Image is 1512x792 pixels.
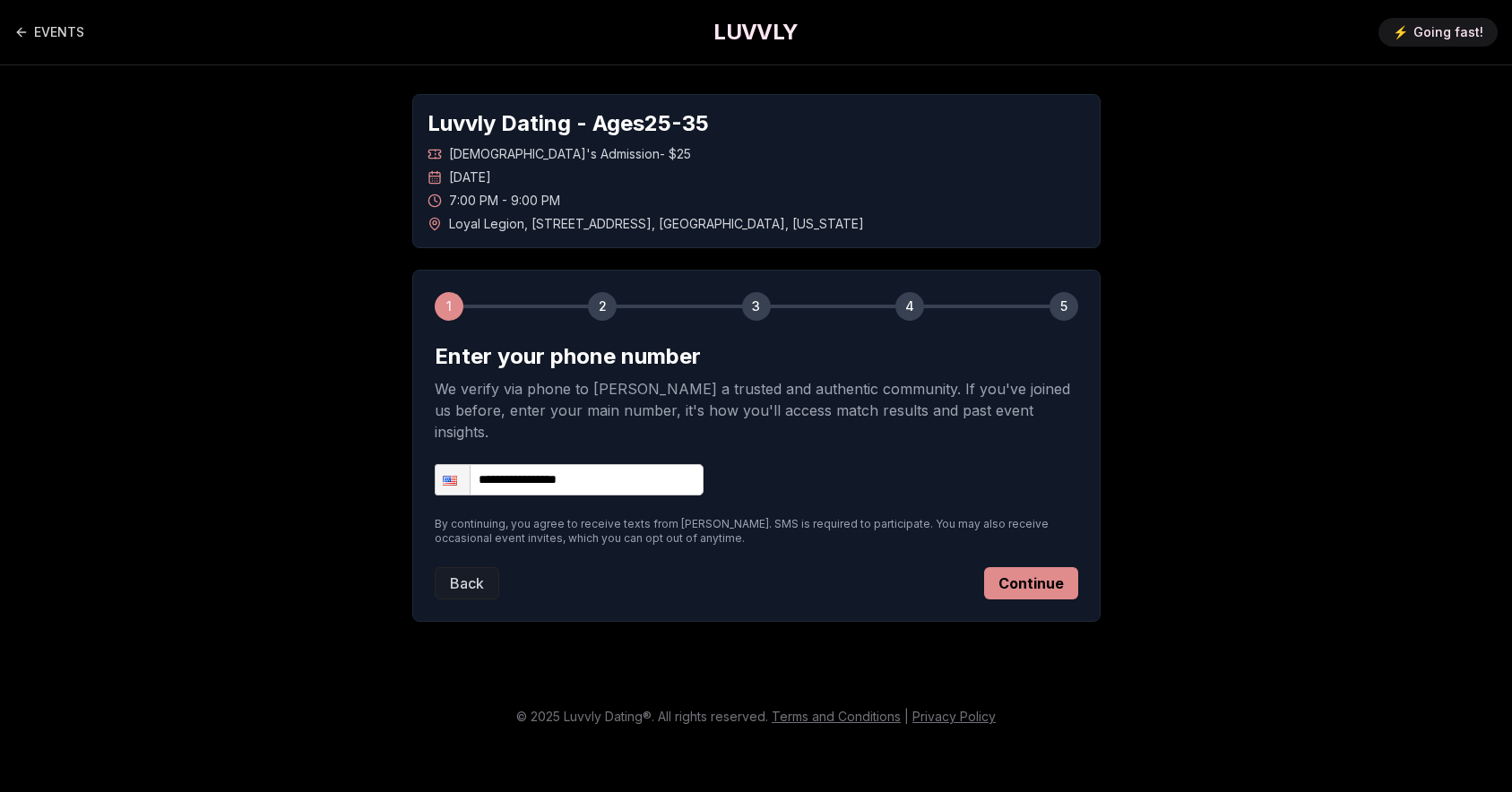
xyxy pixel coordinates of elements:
[449,215,864,233] span: Loyal Legion , [STREET_ADDRESS] , [GEOGRAPHIC_DATA] , [US_STATE]
[435,342,1078,371] h2: Enter your phone number
[588,292,617,321] div: 2
[772,709,901,724] a: Terms and Conditions
[435,517,1078,546] p: By continuing, you agree to receive texts from [PERSON_NAME]. SMS is required to participate. You...
[435,292,463,321] div: 1
[912,709,996,724] a: Privacy Policy
[713,18,798,47] a: LUVVLY
[1050,292,1078,321] div: 5
[428,109,1085,138] h1: Luvvly Dating - Ages 25 - 35
[904,709,909,724] span: |
[1413,23,1483,41] span: Going fast!
[14,14,84,50] a: Back to events
[449,192,560,210] span: 7:00 PM - 9:00 PM
[449,145,691,163] span: [DEMOGRAPHIC_DATA]'s Admission - $25
[435,378,1078,443] p: We verify via phone to [PERSON_NAME] a trusted and authentic community. If you've joined us befor...
[742,292,771,321] div: 3
[436,465,470,495] div: United States: + 1
[435,567,499,599] button: Back
[449,168,491,186] span: [DATE]
[1393,23,1408,41] span: ⚡️
[895,292,924,321] div: 4
[984,567,1078,599] button: Continue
